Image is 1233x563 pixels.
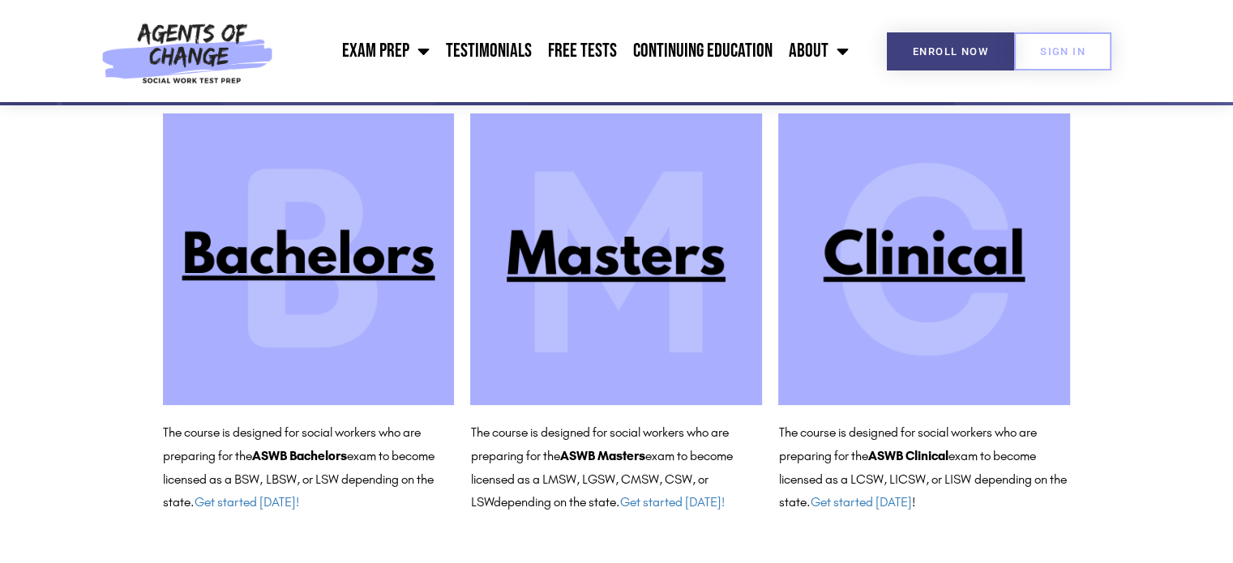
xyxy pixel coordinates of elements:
span: SIGN IN [1040,46,1085,57]
b: ASWB Clinical [867,448,948,463]
a: Continuing Education [625,31,781,71]
span: Enroll Now [913,46,988,57]
span: depending on the state. [493,494,724,510]
p: The course is designed for social workers who are preparing for the exam to become licensed as a ... [470,421,762,514]
b: ASWB Bachelors [252,448,347,463]
nav: Menu [281,31,857,71]
a: Get started [DATE]! [195,494,299,510]
a: SIGN IN [1014,32,1111,70]
a: Get started [DATE] [810,494,911,510]
b: ASWB Masters [559,448,644,463]
span: . ! [806,494,914,510]
a: Free Tests [540,31,625,71]
a: Testimonials [438,31,540,71]
p: The course is designed for social workers who are preparing for the exam to become licensed as a ... [163,421,455,514]
a: About [781,31,857,71]
a: Exam Prep [334,31,438,71]
p: The course is designed for social workers who are preparing for the exam to become licensed as a ... [778,421,1070,514]
a: Get started [DATE]! [619,494,724,510]
a: Enroll Now [887,32,1014,70]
